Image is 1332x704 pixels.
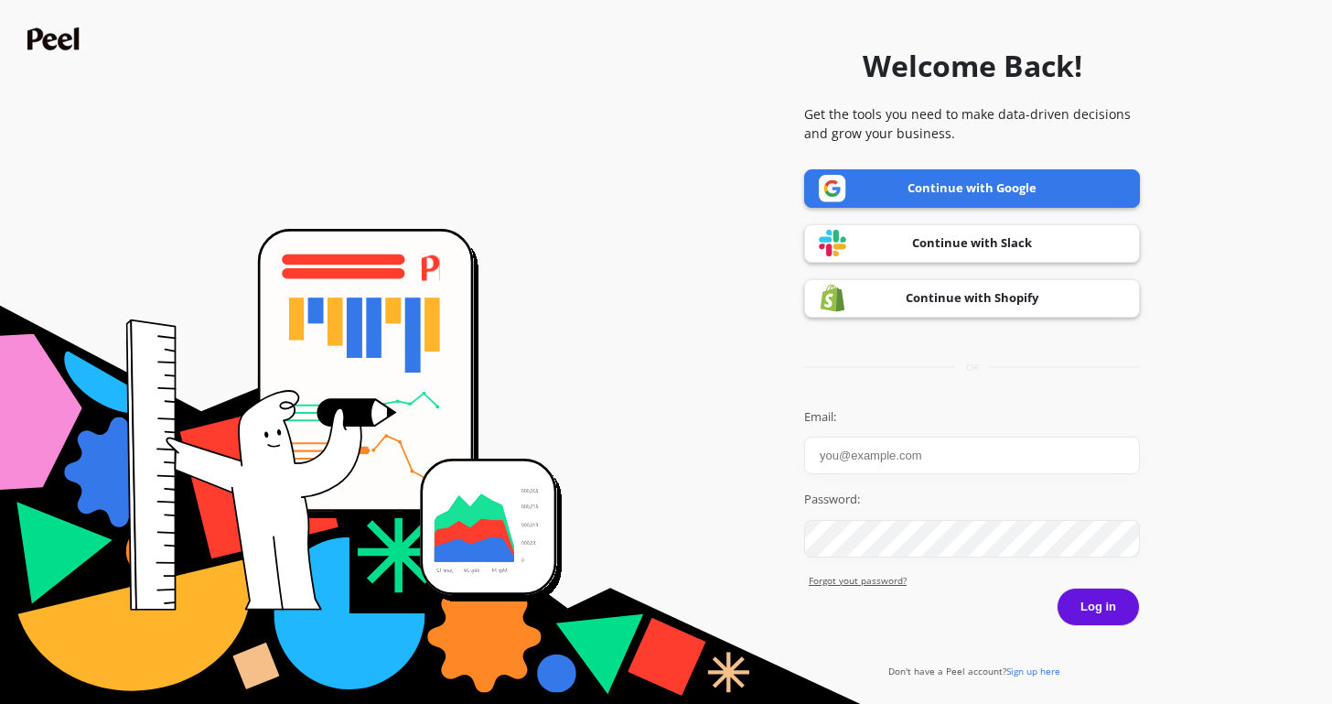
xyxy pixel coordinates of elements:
h1: Welcome Back! [863,44,1082,88]
a: Don't have a Peel account?Sign up here [888,665,1060,677]
button: Log in [1057,588,1140,626]
input: you@example.com [804,437,1140,474]
p: Get the tools you need to make data-driven decisions and grow your business. [804,104,1140,143]
a: Forgot yout password? [809,574,1140,588]
span: Sign up here [1006,665,1060,677]
a: Continue with Shopify [804,279,1140,318]
img: Shopify logo [819,284,846,312]
a: Continue with Slack [804,224,1140,263]
a: Continue with Google [804,169,1140,208]
img: Slack logo [819,229,846,257]
img: Peel [27,27,84,50]
label: Email: [804,408,1140,427]
div: or [804,361,1140,374]
img: Google logo [819,175,846,202]
label: Password: [804,491,1140,509]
